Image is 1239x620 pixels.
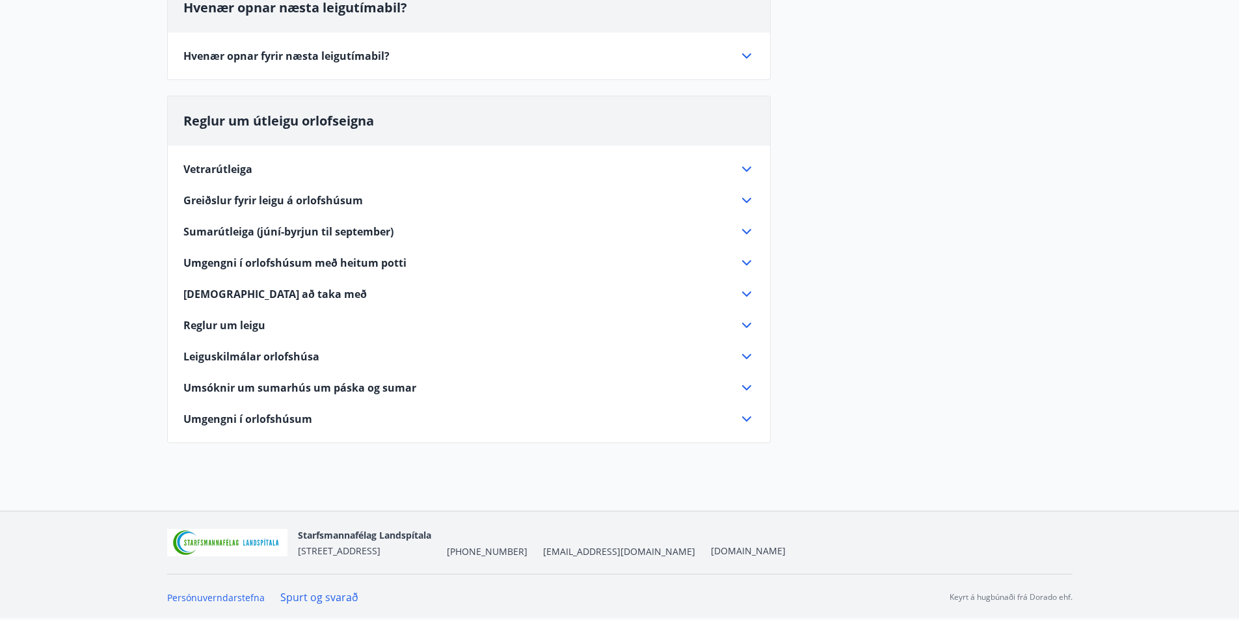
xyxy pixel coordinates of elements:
[183,256,406,270] span: Umgengni í orlofshúsum með heitum potti
[183,48,754,64] div: Hvenær opnar fyrir næsta leigutímabil?
[543,545,695,558] span: [EMAIL_ADDRESS][DOMAIN_NAME]
[183,318,265,332] span: Reglur um leigu
[183,380,754,396] div: Umsóknir um sumarhús um páska og sumar
[183,193,754,208] div: Greiðslur fyrir leigu á orlofshúsum
[447,545,527,558] span: [PHONE_NUMBER]
[183,224,393,239] span: Sumarútleiga (júní-byrjun til september)
[167,591,265,604] a: Persónuverndarstefna
[183,161,754,177] div: Vetrarútleiga
[183,162,252,176] span: Vetrarútleiga
[280,590,358,604] a: Spurt og svarað
[298,529,431,541] span: Starfsmannafélag Landspítala
[167,529,288,557] img: 55zIgFoyM5pksCsVQ4sUOj1FUrQvjI8pi0QwpkWm.png
[183,412,312,426] span: Umgengni í orlofshúsum
[183,49,390,63] span: Hvenær opnar fyrir næsta leigutímabil?
[950,591,1072,603] p: Keyrt á hugbúnaði frá Dorado ehf.
[183,317,754,333] div: Reglur um leigu
[183,349,754,364] div: Leiguskilmálar orlofshúsa
[711,545,786,557] a: [DOMAIN_NAME]
[183,381,416,395] span: Umsóknir um sumarhús um páska og sumar
[183,411,754,427] div: Umgengni í orlofshúsum
[298,545,380,557] span: [STREET_ADDRESS]
[183,255,754,271] div: Umgengni í orlofshúsum með heitum potti
[183,349,319,364] span: Leiguskilmálar orlofshúsa
[183,287,367,301] span: [DEMOGRAPHIC_DATA] að taka með
[183,286,754,302] div: [DEMOGRAPHIC_DATA] að taka með
[183,193,363,208] span: Greiðslur fyrir leigu á orlofshúsum
[183,112,374,129] span: Reglur um útleigu orlofseigna
[183,224,754,239] div: Sumarútleiga (júní-byrjun til september)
